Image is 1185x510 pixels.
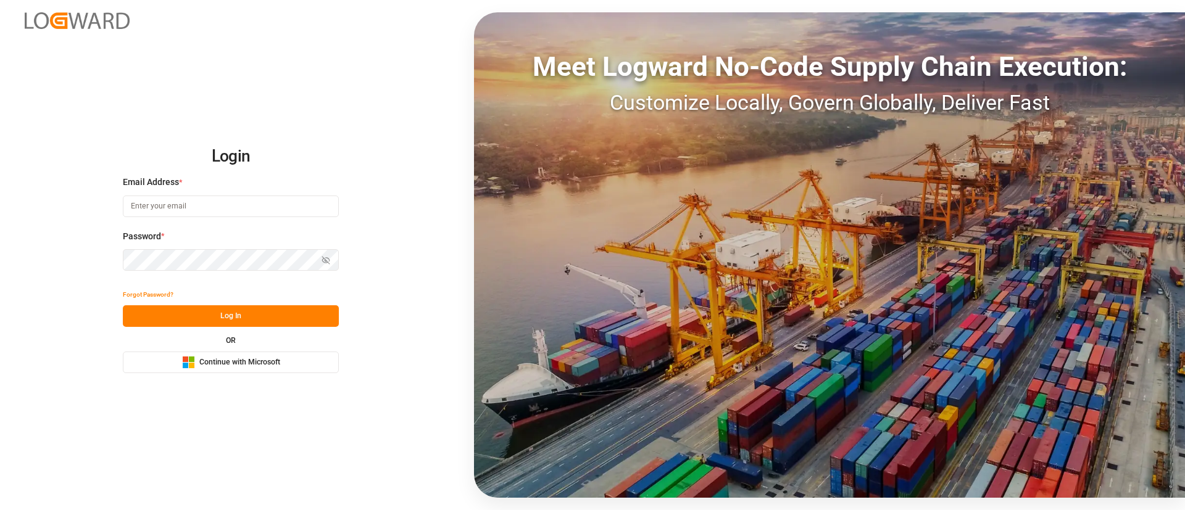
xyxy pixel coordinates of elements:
span: Continue with Microsoft [199,357,280,368]
div: Customize Locally, Govern Globally, Deliver Fast [474,87,1185,118]
span: Password [123,230,161,243]
div: Meet Logward No-Code Supply Chain Execution: [474,46,1185,87]
button: Forgot Password? [123,284,173,305]
button: Log In [123,305,339,327]
small: OR [226,337,236,344]
img: Logward_new_orange.png [25,12,130,29]
h2: Login [123,137,339,176]
input: Enter your email [123,195,339,217]
button: Continue with Microsoft [123,352,339,373]
span: Email Address [123,176,179,189]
